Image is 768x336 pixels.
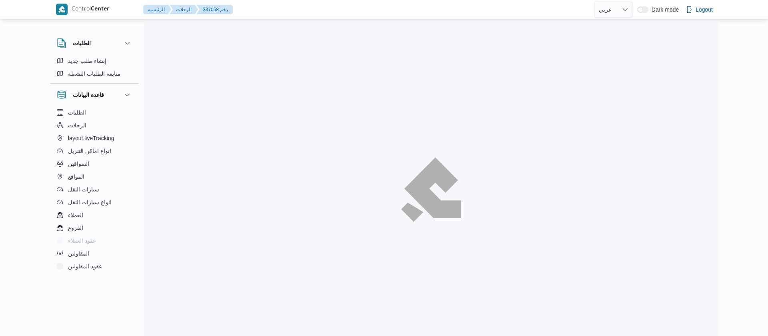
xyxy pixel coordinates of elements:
[54,221,135,234] button: الفروع
[54,247,135,260] button: المقاولين
[54,157,135,170] button: السواقين
[68,172,84,181] span: المواقع
[68,133,114,143] span: layout.liveTracking
[54,54,135,67] button: إنشاء طلب جديد
[68,274,101,284] span: اجهزة التليفون
[68,223,83,233] span: الفروع
[683,2,716,18] button: Logout
[68,69,120,78] span: متابعة الطلبات النشطة
[143,5,171,14] button: الرئيسيه
[54,273,135,286] button: اجهزة التليفون
[54,119,135,132] button: الرحلات
[54,234,135,247] button: عقود العملاء
[170,5,198,14] button: الرحلات
[68,185,99,194] span: سيارات النقل
[50,54,138,83] div: الطلبات
[54,170,135,183] button: المواقع
[54,260,135,273] button: عقود المقاولين
[68,210,83,220] span: العملاء
[54,209,135,221] button: العملاء
[54,196,135,209] button: انواع سيارات النقل
[54,67,135,80] button: متابعة الطلبات النشطة
[648,6,679,13] span: Dark mode
[68,262,102,271] span: عقود المقاولين
[56,4,68,15] img: X8yXhbKr1z7QwAAAABJRU5ErkJggg==
[54,106,135,119] button: الطلبات
[91,6,110,13] b: Center
[68,236,96,245] span: عقود العملاء
[54,145,135,157] button: انواع اماكن التنزيل
[54,132,135,145] button: layout.liveTracking
[401,157,461,221] img: ILLA Logo
[68,146,111,156] span: انواع اماكن التنزيل
[68,159,89,169] span: السواقين
[68,197,112,207] span: انواع سيارات النقل
[68,108,86,117] span: الطلبات
[54,183,135,196] button: سيارات النقل
[73,38,91,48] h3: الطلبات
[57,38,132,48] button: الطلبات
[68,121,86,130] span: الرحلات
[696,5,713,14] span: Logout
[57,90,132,100] button: قاعدة البيانات
[73,90,104,100] h3: قاعدة البيانات
[50,106,138,280] div: قاعدة البيانات
[196,5,233,14] button: 337058 رقم
[68,249,89,258] span: المقاولين
[68,56,106,66] span: إنشاء طلب جديد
